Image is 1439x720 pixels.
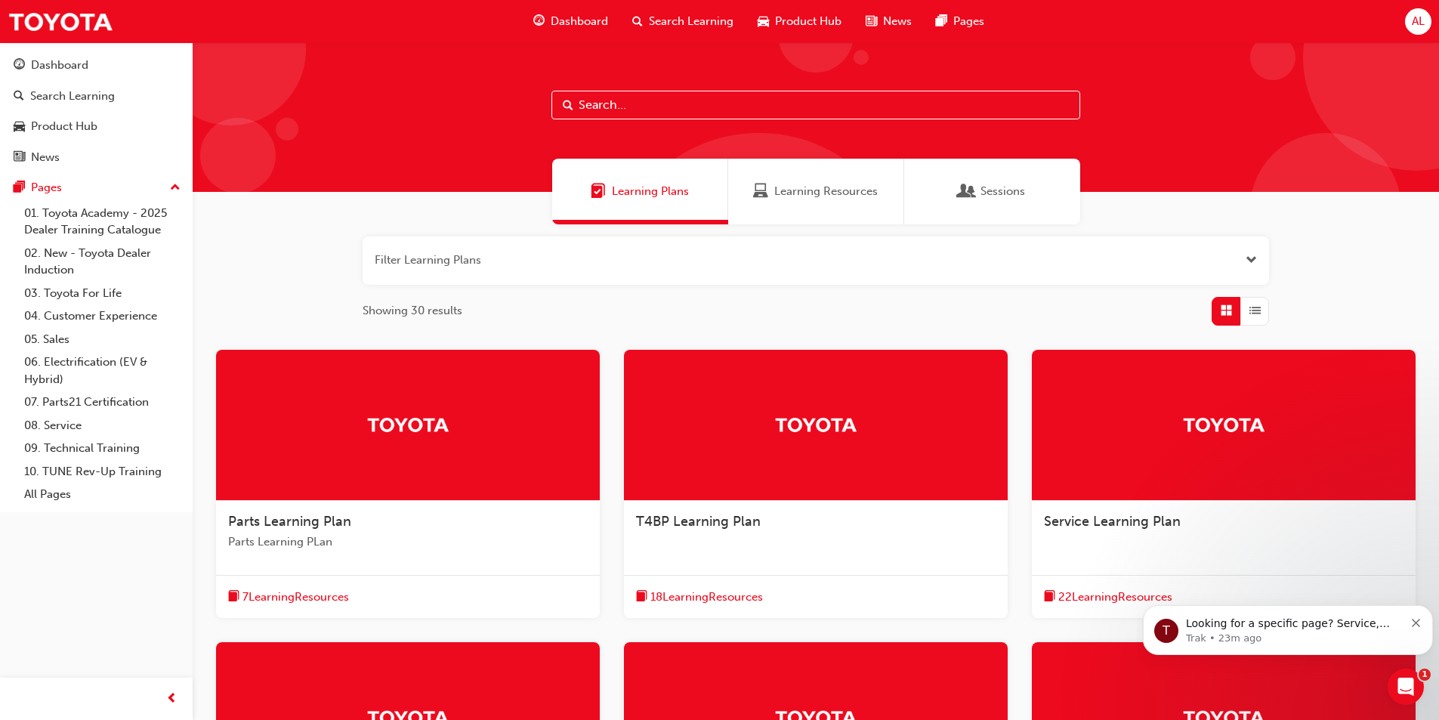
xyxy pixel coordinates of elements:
span: Search Learning [649,13,733,30]
div: Search Learning [30,88,115,105]
button: book-icon18LearningResources [636,588,763,607]
span: car-icon [758,12,769,31]
span: Learning Resources [753,183,768,200]
a: 03. Toyota For Life [18,282,187,305]
span: search-icon [14,90,24,104]
a: News [6,144,187,172]
a: car-iconProduct Hub [746,6,854,37]
a: 04. Customer Experience [18,304,187,328]
a: 01. Toyota Academy - 2025 Dealer Training Catalogue [18,202,187,242]
img: Trak [366,411,449,437]
a: TrakParts Learning PlanParts Learning PLanbook-icon7LearningResources [216,350,600,619]
div: Product Hub [31,118,97,135]
a: Learning ResourcesLearning Resources [728,159,904,224]
span: 7 Learning Resources [242,589,349,606]
span: Parts Learning Plan [228,513,351,530]
img: Trak [1182,411,1265,437]
span: guage-icon [14,59,25,73]
button: book-icon7LearningResources [228,588,349,607]
a: search-iconSearch Learning [620,6,746,37]
span: Learning Resources [774,183,878,200]
span: book-icon [1044,588,1055,607]
span: book-icon [636,588,647,607]
span: Learning Plans [591,183,606,200]
span: Service Learning Plan [1044,513,1181,530]
button: Open the filter [1246,252,1257,269]
span: car-icon [14,120,25,134]
span: prev-icon [166,690,178,709]
img: Trak [8,5,113,39]
span: Parts Learning PLan [228,533,588,551]
span: guage-icon [533,12,545,31]
span: Showing 30 results [363,302,462,320]
a: Product Hub [6,113,187,141]
div: Dashboard [31,57,88,74]
span: 1 [1419,669,1431,681]
a: Learning PlansLearning Plans [552,159,728,224]
span: AL [1412,13,1425,30]
span: Dashboard [551,13,608,30]
a: guage-iconDashboard [521,6,620,37]
img: Trak [774,411,857,437]
input: Search... [551,91,1080,119]
span: List [1249,302,1261,320]
span: Search [563,97,573,114]
div: News [31,149,60,166]
span: up-icon [170,178,181,198]
span: news-icon [14,151,25,165]
button: DashboardSearch LearningProduct HubNews [6,48,187,174]
button: Pages [6,174,187,202]
iframe: Intercom notifications message [1137,573,1439,679]
span: T4BP Learning Plan [636,513,761,530]
span: book-icon [228,588,239,607]
a: SessionsSessions [904,159,1080,224]
a: news-iconNews [854,6,924,37]
a: 05. Sales [18,328,187,351]
iframe: Intercom live chat [1388,669,1424,705]
span: search-icon [632,12,643,31]
span: Pages [953,13,984,30]
a: TrakT4BP Learning Planbook-icon18LearningResources [624,350,1008,619]
a: 07. Parts21 Certification [18,391,187,414]
a: pages-iconPages [924,6,996,37]
span: Sessions [959,183,974,200]
span: News [883,13,912,30]
button: book-icon22LearningResources [1044,588,1172,607]
span: pages-icon [14,181,25,195]
a: Dashboard [6,51,187,79]
a: 08. Service [18,414,187,437]
span: Learning Plans [612,183,689,200]
a: 02. New - Toyota Dealer Induction [18,242,187,282]
span: news-icon [866,12,877,31]
a: All Pages [18,483,187,506]
a: Search Learning [6,82,187,110]
a: 06. Electrification (EV & Hybrid) [18,351,187,391]
span: pages-icon [936,12,947,31]
span: 18 Learning Resources [650,589,763,606]
a: TrakService Learning Planbook-icon22LearningResources [1032,350,1416,619]
a: 10. TUNE Rev-Up Training [18,460,187,484]
span: Product Hub [775,13,841,30]
span: Grid [1221,302,1232,320]
span: Sessions [980,183,1025,200]
a: 09. Technical Training [18,437,187,460]
div: Pages [31,179,62,196]
span: 22 Learning Resources [1058,589,1172,606]
button: AL [1405,8,1431,35]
